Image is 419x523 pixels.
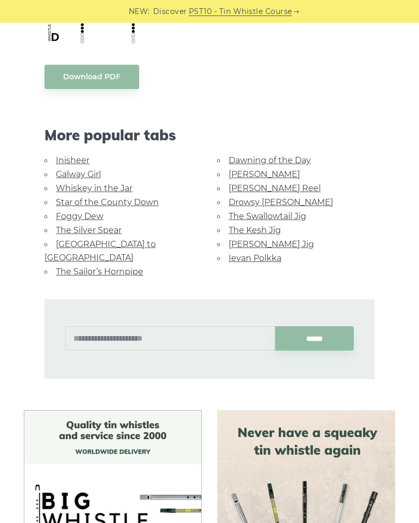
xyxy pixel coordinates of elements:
a: Star of the County Down [56,197,159,207]
a: Whiskey in the Jar [56,183,132,193]
a: The Sailor’s Hornpipe [56,267,143,277]
span: Discover [153,6,187,18]
a: Galway Girl [56,169,101,179]
a: [GEOGRAPHIC_DATA] to [GEOGRAPHIC_DATA] [44,239,156,263]
a: [PERSON_NAME] [229,169,300,179]
a: Drowsy [PERSON_NAME] [229,197,333,207]
a: [PERSON_NAME] Reel [229,183,321,193]
a: Dawning of the Day [229,155,311,165]
a: Download PDF [44,65,139,89]
a: The Swallowtail Jig [229,211,306,221]
a: Ievan Polkka [229,253,281,263]
a: Inisheer [56,155,89,165]
a: The Kesh Jig [229,225,281,235]
span: NEW: [129,6,150,18]
a: Foggy Dew [56,211,103,221]
span: More popular tabs [44,126,375,144]
a: [PERSON_NAME] Jig [229,239,314,249]
a: The Silver Spear [56,225,122,235]
a: PST10 - Tin Whistle Course [189,6,292,18]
